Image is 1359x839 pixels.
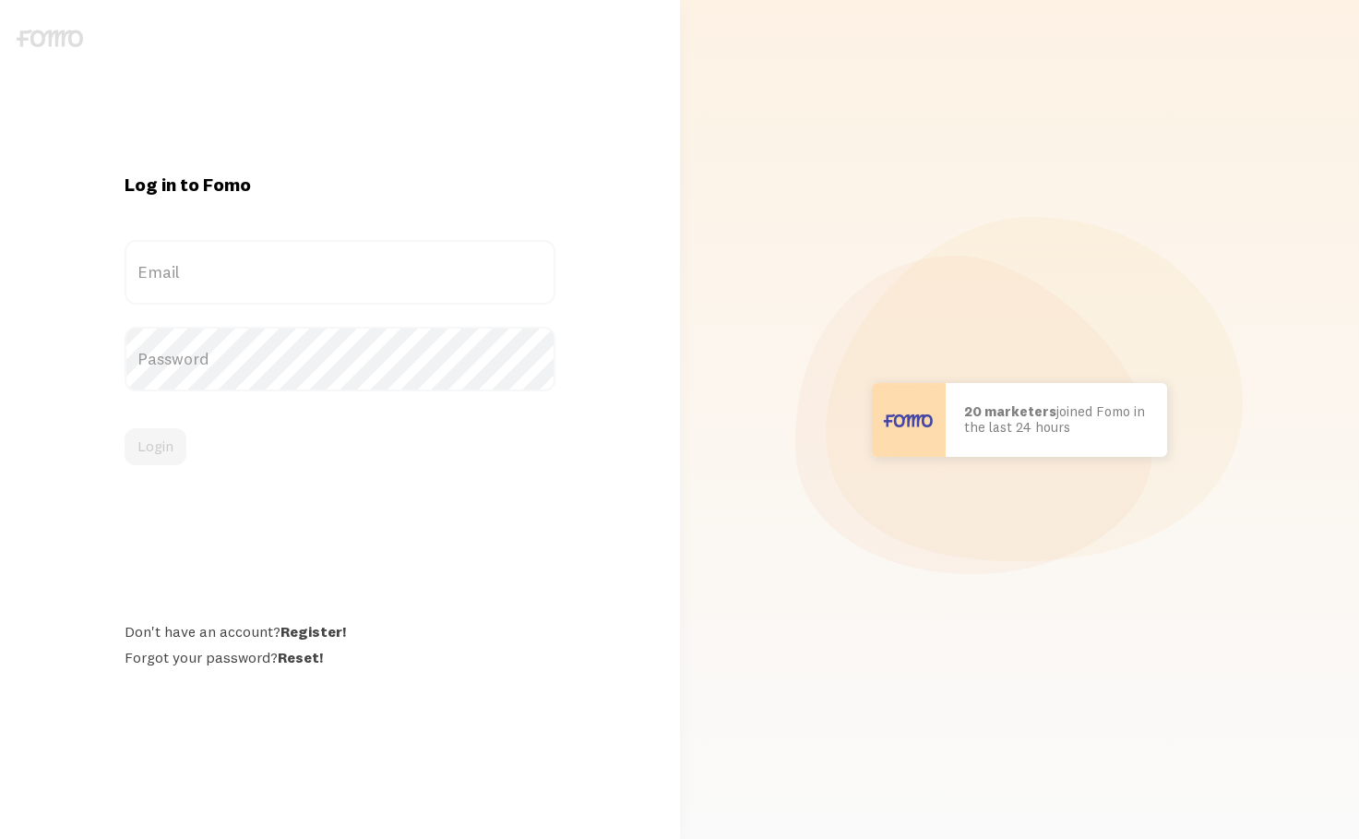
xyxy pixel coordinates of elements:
[125,327,555,391] label: Password
[964,402,1056,420] b: 20 marketers
[280,622,346,641] a: Register!
[125,648,555,666] div: Forgot your password?
[125,240,555,305] label: Email
[278,648,323,666] a: Reset!
[125,622,555,641] div: Don't have an account?
[17,30,83,47] img: fomo-logo-gray-b99e0e8ada9f9040e2984d0d95b3b12da0074ffd48d1e5cb62ac37fc77b0b268.svg
[125,173,555,197] h1: Log in to Fomo
[964,404,1149,435] p: joined Fomo in the last 24 hours
[872,383,946,457] img: User avatar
